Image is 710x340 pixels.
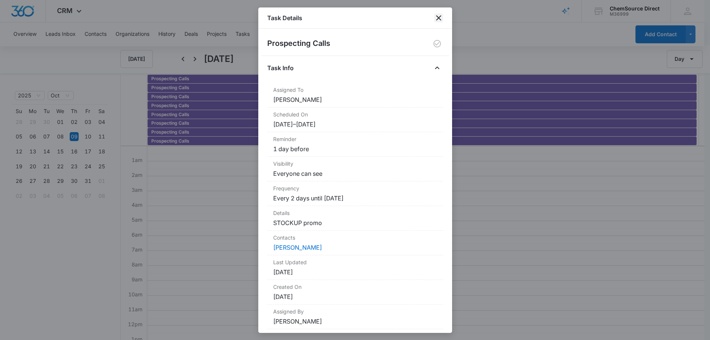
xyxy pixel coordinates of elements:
[273,110,437,118] dt: Scheduled On
[273,218,437,227] dd: STOCKUP promo
[267,255,443,280] div: Last Updated[DATE]
[267,38,330,50] h2: Prospecting Calls
[273,135,437,143] dt: Reminder
[267,206,443,231] div: DetailsSTOCKUP promo
[267,107,443,132] div: Scheduled On[DATE]–[DATE]
[273,268,437,277] dd: [DATE]
[267,63,294,72] h4: Task Info
[273,144,437,153] dd: 1 day before
[273,317,437,326] dd: [PERSON_NAME]
[273,292,437,301] dd: [DATE]
[273,169,437,178] dd: Everyone can see
[273,258,437,266] dt: Last Updated
[273,209,437,217] dt: Details
[267,305,443,329] div: Assigned By[PERSON_NAME]
[434,13,443,22] button: close
[267,13,302,22] h1: Task Details
[267,157,443,181] div: VisibilityEveryone can see
[267,181,443,206] div: FrequencyEvery 2 days until [DATE]
[273,120,437,129] dd: [DATE] – [DATE]
[273,184,437,192] dt: Frequency
[273,160,437,168] dt: Visibility
[267,231,443,255] div: Contacts[PERSON_NAME]
[273,283,437,291] dt: Created On
[273,86,437,94] dt: Assigned To
[273,244,322,251] a: [PERSON_NAME]
[267,280,443,305] div: Created On[DATE]
[273,194,437,203] dd: Every 2 days until [DATE]
[273,234,437,241] dt: Contacts
[267,132,443,157] div: Reminder1 day before
[431,62,443,74] button: Close
[273,95,437,104] dd: [PERSON_NAME]
[267,83,443,107] div: Assigned To[PERSON_NAME]
[273,308,437,315] dt: Assigned By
